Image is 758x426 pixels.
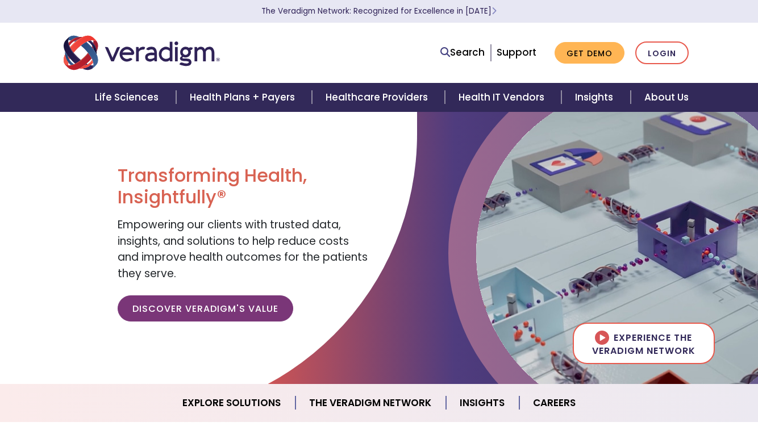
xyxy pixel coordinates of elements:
a: Support [497,45,536,59]
h1: Transforming Health, Insightfully® [118,165,370,208]
a: Health Plans + Payers [176,83,312,112]
a: Discover Veradigm's Value [118,295,293,321]
a: Healthcare Providers [312,83,445,112]
span: Empowering our clients with trusted data, insights, and solutions to help reduce costs and improv... [118,217,368,281]
a: Careers [519,389,589,417]
span: Learn More [492,6,497,16]
a: Life Sciences [81,83,176,112]
a: Get Demo [555,42,624,64]
img: Veradigm logo [64,34,220,72]
a: The Veradigm Network: Recognized for Excellence in [DATE]Learn More [261,6,497,16]
a: Search [440,45,485,60]
a: The Veradigm Network [295,389,446,417]
a: Insights [561,83,630,112]
a: Explore Solutions [169,389,295,417]
a: Login [635,41,689,65]
a: Insights [446,389,519,417]
a: About Us [631,83,702,112]
a: Health IT Vendors [445,83,561,112]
